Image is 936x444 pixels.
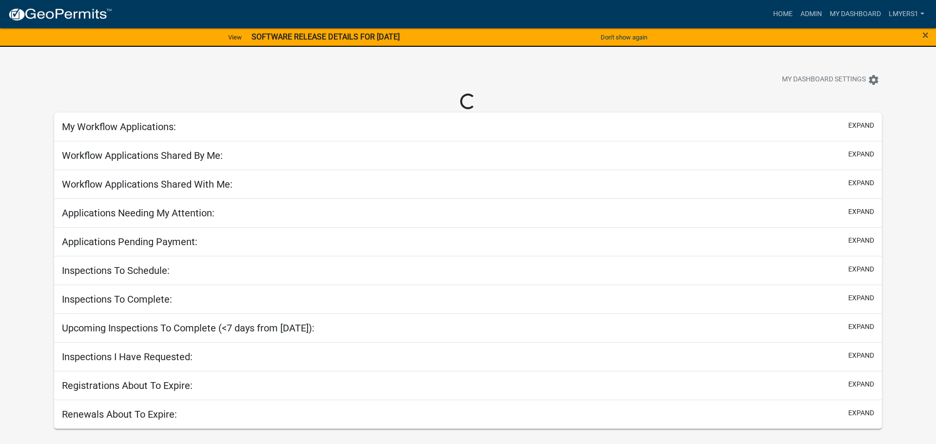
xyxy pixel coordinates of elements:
[848,408,874,418] button: expand
[782,74,866,86] span: My Dashboard Settings
[62,150,223,161] h5: Workflow Applications Shared By Me:
[868,74,879,86] i: settings
[922,29,929,41] button: Close
[848,379,874,389] button: expand
[848,120,874,131] button: expand
[62,322,314,334] h5: Upcoming Inspections To Complete (<7 days from [DATE]):
[848,235,874,246] button: expand
[826,5,885,23] a: My Dashboard
[848,293,874,303] button: expand
[62,380,193,391] h5: Registrations About To Expire:
[62,351,193,363] h5: Inspections I Have Requested:
[848,264,874,274] button: expand
[62,121,176,133] h5: My Workflow Applications:
[62,236,197,248] h5: Applications Pending Payment:
[848,322,874,332] button: expand
[62,408,177,420] h5: Renewals About To Expire:
[848,207,874,217] button: expand
[769,5,797,23] a: Home
[224,29,246,45] a: View
[885,5,928,23] a: lmyers1
[922,28,929,42] span: ×
[797,5,826,23] a: Admin
[62,207,214,219] h5: Applications Needing My Attention:
[252,32,400,41] strong: SOFTWARE RELEASE DETAILS FOR [DATE]
[774,70,887,89] button: My Dashboard Settingssettings
[848,350,874,361] button: expand
[62,178,233,190] h5: Workflow Applications Shared With Me:
[62,293,172,305] h5: Inspections To Complete:
[848,149,874,159] button: expand
[62,265,170,276] h5: Inspections To Schedule:
[597,29,651,45] button: Don't show again
[848,178,874,188] button: expand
